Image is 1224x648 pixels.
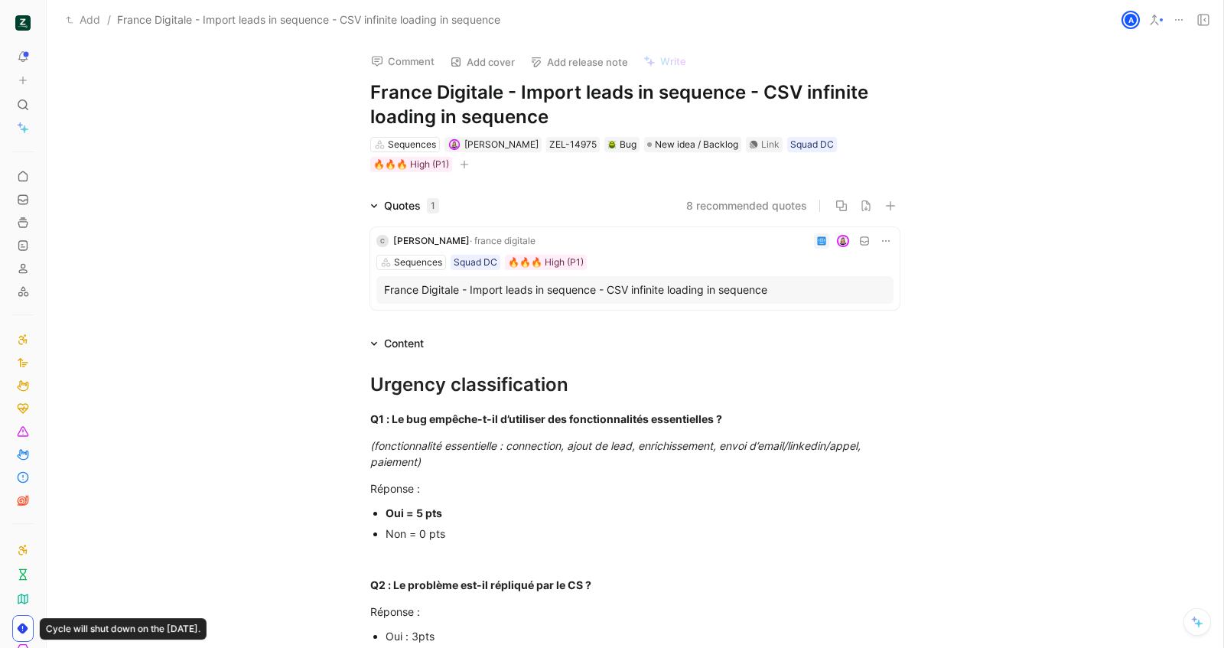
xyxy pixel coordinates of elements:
span: Write [660,54,686,68]
div: C [376,235,389,247]
img: avatar [838,236,848,246]
div: Sequences [388,137,436,152]
span: / [107,11,111,29]
div: Oui : 3pts [386,628,900,644]
strong: Q1 : Le bug empêche-t-il d’utiliser des fonctionnalités essentielles ? [370,412,722,425]
span: France Digitale - Import leads in sequence - CSV infinite loading in sequence [117,11,500,29]
div: Link [761,137,780,152]
div: Urgency classification [370,371,900,399]
div: Content [364,334,430,353]
div: Squad DC [790,137,834,152]
strong: Q2 : Le problème est-il répliqué par le CS ? [370,578,591,591]
div: Réponse : [370,480,900,497]
span: [PERSON_NAME] [393,235,470,246]
div: Réponse : [370,604,900,620]
img: ZELIQ [15,15,31,31]
div: Non = 0 pts [386,526,900,542]
span: [PERSON_NAME] [464,138,539,150]
span: New idea / Backlog [655,137,738,152]
div: 🪲Bug [604,137,640,152]
div: New idea / Backlog [644,137,741,152]
button: Add [62,11,104,29]
div: Content [384,334,424,353]
div: ZEL-14975 [549,137,597,152]
div: 🔥🔥🔥 High (P1) [373,157,449,172]
div: 1 [427,198,439,213]
div: Bug [607,137,636,152]
div: Squad DC [454,255,497,270]
div: 🔥🔥🔥 High (P1) [508,255,584,270]
em: (fonctionnalité essentielle : connection, ajout de lead, enrichissement, envoi d’email/linkedin/a... [370,439,864,468]
button: ZELIQ [12,12,34,34]
h1: France Digitale - Import leads in sequence - CSV infinite loading in sequence [370,80,900,129]
img: 🪲 [607,140,617,149]
button: Add cover [443,51,522,73]
img: avatar [450,141,458,149]
div: Quotes1 [364,197,445,215]
div: Quotes [384,197,439,215]
strong: Oui = 5 pts [386,506,442,519]
div: Sequences [394,255,442,270]
div: France Digitale - Import leads in sequence - CSV infinite loading in sequence [384,281,886,299]
button: Write [636,50,693,72]
button: Add release note [523,51,635,73]
button: Comment [364,50,441,72]
div: Cycle will shut down on the [DATE]. [40,618,207,640]
div: A [1123,12,1138,28]
span: · france digitale [470,235,535,246]
button: 8 recommended quotes [686,197,807,215]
